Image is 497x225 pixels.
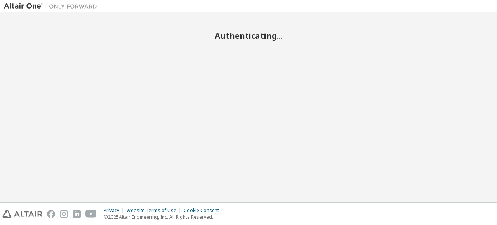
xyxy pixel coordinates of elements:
[60,210,68,218] img: instagram.svg
[127,208,184,214] div: Website Terms of Use
[2,210,42,218] img: altair_logo.svg
[4,2,101,10] img: Altair One
[85,210,97,218] img: youtube.svg
[47,210,55,218] img: facebook.svg
[184,208,224,214] div: Cookie Consent
[73,210,81,218] img: linkedin.svg
[4,31,493,41] h2: Authenticating...
[104,214,224,220] p: © 2025 Altair Engineering, Inc. All Rights Reserved.
[104,208,127,214] div: Privacy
